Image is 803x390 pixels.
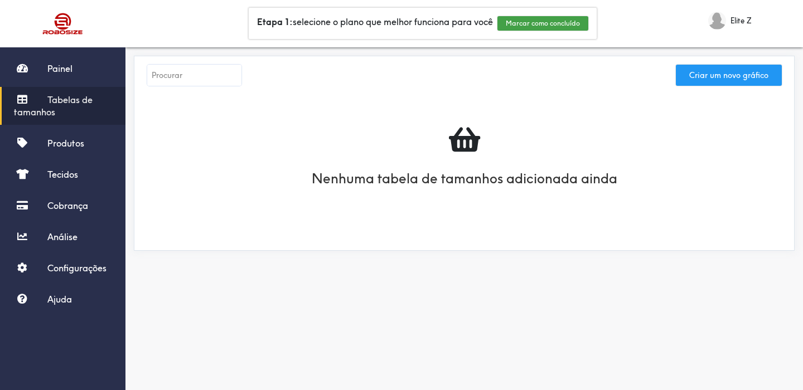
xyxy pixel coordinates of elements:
[14,94,93,118] font: Tabelas de tamanhos
[708,12,726,30] img: Elite Z
[257,16,293,27] font: Etapa 1:
[676,65,782,86] button: Criar um novo gráfico
[47,262,107,274] font: Configurações
[293,16,493,27] font: selecione o plano que melhor funciona para você
[47,200,88,211] font: Cobrança
[731,16,752,25] font: Elite Z
[497,16,588,31] button: Marcar como concluído
[147,65,241,86] input: Procurar
[47,294,72,305] font: Ajuda
[312,170,617,187] font: Nenhuma tabela de tamanhos adicionada ainda
[47,63,72,74] font: Painel
[689,70,768,80] font: Criar um novo gráfico
[47,138,84,149] font: Produtos
[506,19,580,27] font: Marcar como concluído
[47,169,78,180] font: Tecidos
[47,231,78,242] font: Análise
[21,8,105,39] img: Tamanho do robô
